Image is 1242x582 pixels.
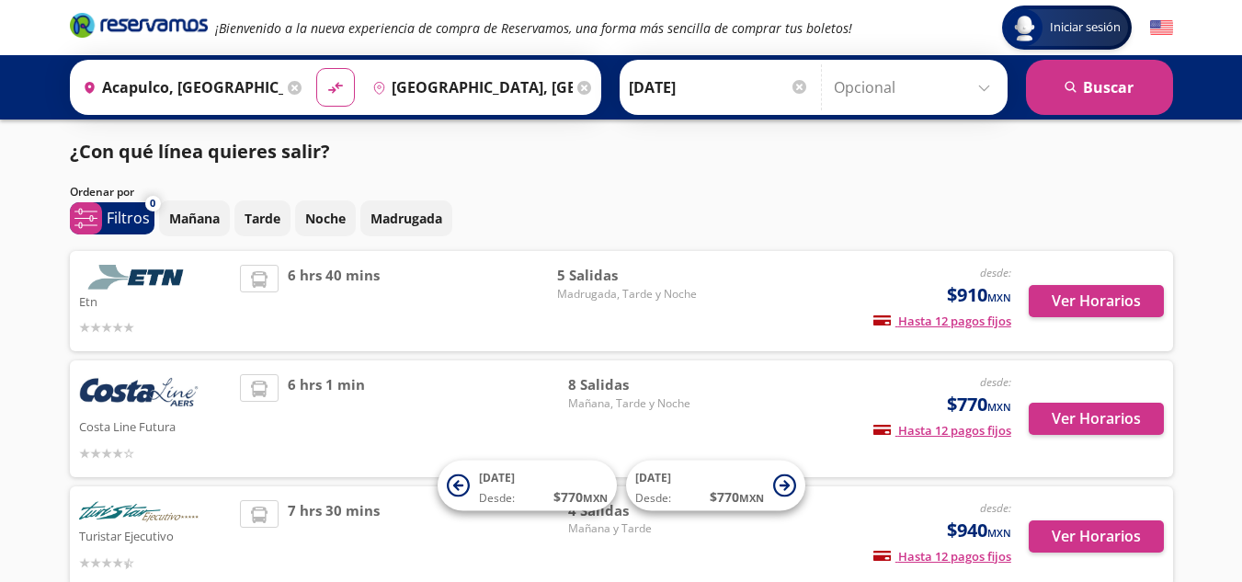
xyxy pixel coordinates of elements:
[1026,60,1173,115] button: Buscar
[79,524,232,546] p: Turistar Ejecutivo
[70,138,330,165] p: ¿Con qué línea quieres salir?
[987,291,1011,304] small: MXN
[438,461,617,511] button: [DATE]Desde:$770MXN
[834,64,998,110] input: Opcional
[169,209,220,228] p: Mañana
[288,500,380,573] span: 7 hrs 30 mins
[107,207,150,229] p: Filtros
[1029,403,1164,435] button: Ver Horarios
[79,374,199,415] img: Costa Line Futura
[557,286,697,302] span: Madrugada, Tarde y Noche
[635,470,671,485] span: [DATE]
[980,374,1011,390] em: desde:
[288,374,365,463] span: 6 hrs 1 min
[360,200,452,236] button: Madrugada
[947,517,1011,544] span: $940
[635,490,671,507] span: Desde:
[1150,17,1173,40] button: English
[873,548,1011,565] span: Hasta 12 pagos fijos
[553,487,608,507] span: $ 770
[370,209,442,228] p: Madrugada
[987,526,1011,540] small: MXN
[568,395,697,412] span: Mañana, Tarde y Noche
[947,281,1011,309] span: $910
[295,200,356,236] button: Noche
[479,490,515,507] span: Desde:
[568,374,697,395] span: 8 Salidas
[568,520,697,537] span: Mañana y Tarde
[479,470,515,485] span: [DATE]
[980,265,1011,280] em: desde:
[245,209,280,228] p: Tarde
[947,391,1011,418] span: $770
[79,265,199,290] img: Etn
[1043,18,1128,37] span: Iniciar sesión
[557,265,697,286] span: 5 Salidas
[70,11,208,44] a: Brand Logo
[79,290,232,312] p: Etn
[215,19,852,37] em: ¡Bienvenido a la nueva experiencia de compra de Reservamos, una forma más sencilla de comprar tus...
[873,422,1011,439] span: Hasta 12 pagos fijos
[79,500,199,525] img: Turistar Ejecutivo
[70,11,208,39] i: Brand Logo
[288,265,380,337] span: 6 hrs 40 mins
[365,64,573,110] input: Buscar Destino
[739,491,764,505] small: MXN
[150,196,155,211] span: 0
[1029,285,1164,317] button: Ver Horarios
[980,500,1011,516] em: desde:
[987,400,1011,414] small: MXN
[629,64,809,110] input: Elegir Fecha
[75,64,283,110] input: Buscar Origen
[159,200,230,236] button: Mañana
[1029,520,1164,553] button: Ver Horarios
[873,313,1011,329] span: Hasta 12 pagos fijos
[710,487,764,507] span: $ 770
[305,209,346,228] p: Noche
[583,491,608,505] small: MXN
[70,202,154,234] button: 0Filtros
[70,184,134,200] p: Ordenar por
[79,415,232,437] p: Costa Line Futura
[626,461,805,511] button: [DATE]Desde:$770MXN
[234,200,291,236] button: Tarde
